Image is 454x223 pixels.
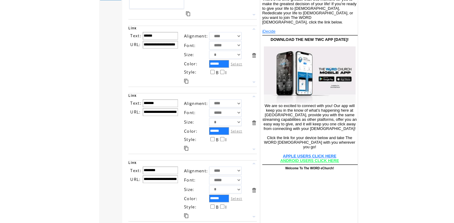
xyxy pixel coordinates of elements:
span: Font: [184,177,196,183]
a: Move this item up [251,93,257,99]
img: images [264,46,356,103]
a: Delete this item [251,120,257,126]
a: Move this item down [251,214,257,220]
a: Delete this item [251,52,257,58]
a: Duplicate this item [184,79,188,84]
span: Color: [184,196,197,201]
a: Move this item up [251,160,257,166]
span: Alignment: [184,33,208,39]
span: Link [128,93,137,98]
font: DOWNLOAD THE NEW TWC APP [DATE]! [271,37,349,42]
span: Alignment: [184,168,208,174]
span: Size: [184,187,194,192]
a: Move this item down [251,146,257,152]
span: Style: [184,69,197,75]
font: ANDROID USERS CLICK HERE [280,158,339,163]
span: URL: [130,177,141,182]
a: Move this item up [251,26,257,32]
span: Text: [130,33,142,38]
span: Size: [184,119,194,125]
a: APPLE USERS CLICK HERE [283,157,336,157]
a: Move this item down [251,79,257,85]
span: B [216,204,219,210]
span: Color: [184,61,197,67]
font: APPLE USERS CLICK HERE [283,154,336,158]
span: I [225,70,227,75]
span: I [225,204,227,210]
span: Style: [184,137,197,142]
span: URL: [130,42,141,47]
a: Delete this item [251,187,257,193]
span: I [225,137,227,142]
font: Welcome To The WORD eChurch! [285,167,334,170]
span: B [216,70,219,75]
span: Size: [184,52,194,57]
span: Font: [184,110,196,115]
span: Text: [130,100,142,106]
span: Link [128,160,137,165]
font: iDecide [262,29,275,34]
a: Duplicate this item [186,11,190,16]
span: Font: [184,43,196,48]
span: URL: [130,109,141,115]
label: Select [231,62,242,66]
span: Color: [184,128,197,134]
label: Select [231,196,242,201]
span: B [216,137,219,142]
font: We are so excited to connect with you! Our app will keep you in the know of what’s happening here... [262,103,356,149]
a: Move this item down [251,12,257,18]
a: Duplicate this item [184,146,188,151]
span: Link [128,26,137,30]
label: Select [231,129,242,133]
span: Style: [184,204,197,210]
span: Alignment: [184,101,208,106]
a: Duplicate this item [184,213,188,218]
span: Text: [130,168,142,173]
a: iDecide [262,32,275,33]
